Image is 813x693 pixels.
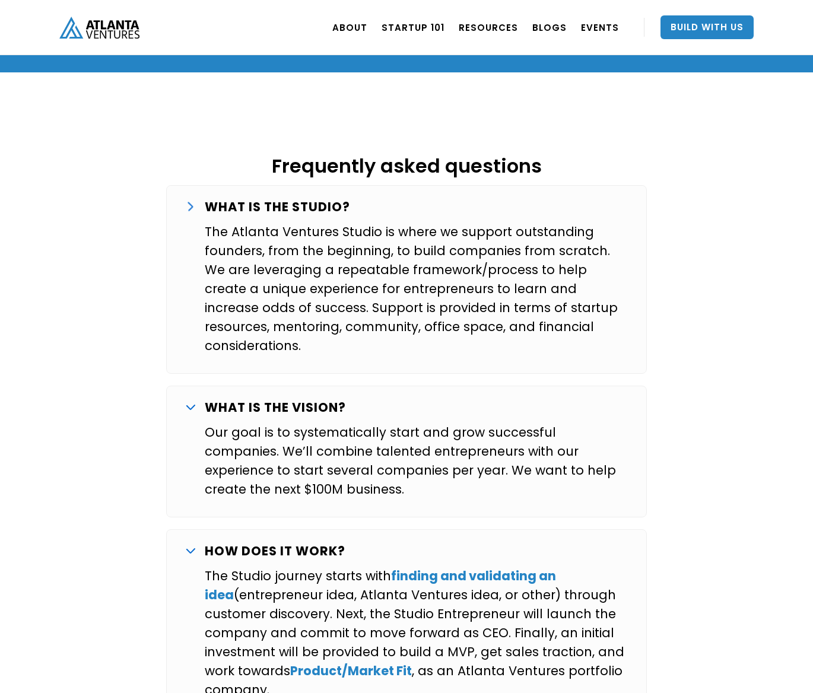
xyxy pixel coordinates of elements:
[205,567,556,603] a: finding and validating an idea
[205,423,627,499] p: Our goal is to systematically start and grow successful companies. We’ll combine talented entrepr...
[205,542,345,560] strong: HOW DOES IT WORK?
[205,399,346,416] strong: WHAT IS THE VISION?
[532,11,567,44] a: BLOGS
[382,11,444,44] a: Startup 101
[660,15,754,39] a: Build With Us
[581,11,619,44] a: EVENTS
[459,11,518,44] a: RESOURCES
[188,202,193,211] img: arrow down
[186,548,195,554] img: arrow down
[166,155,647,176] h2: Frequently asked questions
[205,198,350,217] p: WHAT IS THE STUDIO?
[205,222,627,355] p: The Atlanta Ventures Studio is where we support outstanding founders, from the beginning, to buil...
[332,11,367,44] a: ABOUT
[186,405,195,410] img: arrow down
[290,662,412,679] a: Product/Market Fit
